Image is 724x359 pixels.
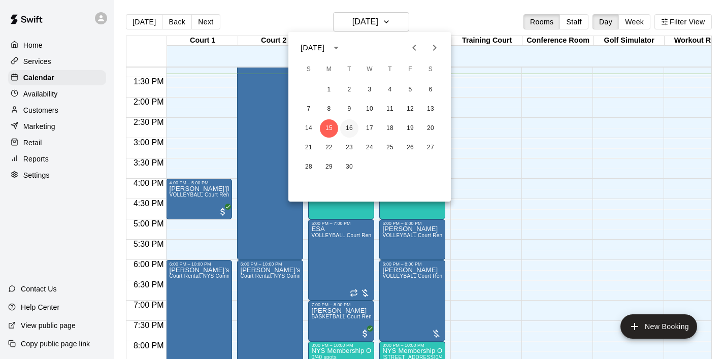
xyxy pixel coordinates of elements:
[360,59,379,80] span: Wednesday
[320,139,338,157] button: 22
[401,119,419,138] button: 19
[421,139,440,157] button: 27
[401,139,419,157] button: 26
[421,119,440,138] button: 20
[340,119,358,138] button: 16
[320,158,338,176] button: 29
[320,81,338,99] button: 1
[360,139,379,157] button: 24
[340,81,358,99] button: 2
[320,100,338,118] button: 8
[381,100,399,118] button: 11
[300,100,318,118] button: 7
[320,59,338,80] span: Monday
[381,81,399,99] button: 4
[360,100,379,118] button: 10
[300,139,318,157] button: 21
[421,100,440,118] button: 13
[424,38,445,58] button: Next month
[340,158,358,176] button: 30
[340,100,358,118] button: 9
[381,119,399,138] button: 18
[381,59,399,80] span: Thursday
[301,43,324,53] div: [DATE]
[327,39,345,56] button: calendar view is open, switch to year view
[340,59,358,80] span: Tuesday
[401,59,419,80] span: Friday
[421,59,440,80] span: Saturday
[300,119,318,138] button: 14
[300,59,318,80] span: Sunday
[404,38,424,58] button: Previous month
[360,81,379,99] button: 3
[421,81,440,99] button: 6
[340,139,358,157] button: 23
[360,119,379,138] button: 17
[401,81,419,99] button: 5
[320,119,338,138] button: 15
[401,100,419,118] button: 12
[381,139,399,157] button: 25
[300,158,318,176] button: 28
